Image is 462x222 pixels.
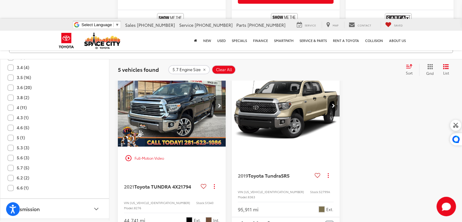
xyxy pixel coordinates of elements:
[322,22,343,28] a: Map
[403,64,419,76] button: Select sort value
[231,65,340,147] div: 2019 Toyota Tundra SR5 0
[124,183,198,190] a: 2021Toyota TUNDRA 4X21794
[8,103,27,113] label: 4 (11)
[55,31,78,50] img: Toyota
[134,206,141,210] span: 8276
[323,170,334,181] button: Actions
[8,113,29,123] label: 4.3 (1)
[250,31,271,50] a: Finance
[212,65,236,75] button: Clear All
[200,31,214,50] a: New
[209,181,220,192] button: Actions
[310,189,319,194] span: Stock:
[344,22,376,28] a: Contact
[158,14,183,30] img: CarFax One Owner
[8,123,29,133] label: 4.6 (5)
[124,200,130,205] span: VIN:
[8,183,29,193] label: 6.6 (1)
[327,95,340,116] button: Next image
[214,31,229,50] a: Used
[248,172,281,179] span: Toyota Tundra
[8,83,32,93] label: 3.6 (20)
[179,22,193,28] span: Service
[386,14,410,30] img: CarFax One Owner
[419,64,438,76] button: Grid View
[271,31,296,50] a: SmartPath
[238,172,248,179] span: 2019
[10,206,40,212] div: Transmission
[137,22,175,28] span: [PHONE_NUMBER]
[216,68,232,72] span: Clear All
[214,95,226,116] button: Next image
[0,199,110,219] button: TransmissionTransmission
[238,206,258,213] div: 95,911 mi
[8,133,25,143] label: 5 (1)
[8,143,29,153] label: 5.3 (3)
[118,65,226,147] a: 2021 Toyota TUNDRA 4X2 1794 EDITION CREWMAX 2wd2021 Toyota TUNDRA 4X2 1794 EDITION CREWMAX 2wd202...
[124,206,134,210] span: Model:
[195,22,233,28] span: [PHONE_NUMBER]
[319,189,330,194] span: 52799A
[236,22,246,28] span: Parts
[238,195,248,199] span: Model:
[8,163,29,173] label: 5.7 (5)
[81,23,119,27] a: Select Language​
[231,65,340,147] img: 2019 Toyota Tundra SR5
[328,173,329,178] span: dropdown dots
[93,205,100,213] div: Transmission
[130,200,190,205] span: [US_VEHICLE_IDENTIFICATION_NUMBER]
[205,200,214,205] span: S1340
[115,23,119,27] span: ▼
[436,197,456,216] svg: Start Chat
[358,23,371,27] span: Contact
[113,23,114,27] span: ​
[443,71,449,76] span: List
[8,153,29,163] label: 5.6 (3)
[333,23,338,27] span: Map
[248,195,255,199] span: 8363
[124,183,134,190] span: 2021
[168,65,210,75] button: remove 5.7
[8,73,31,83] label: 3.5 (16)
[118,65,226,147] img: 2021 Toyota TUNDRA 4X2 1794 EDITION CREWMAX 2wd
[229,31,250,50] a: Specials
[244,189,304,194] span: [US_VEHICLE_IDENTIFICATION_NUMBER]
[296,31,330,50] a: Service & Parts
[381,22,407,28] a: My Saved Vehicles
[438,64,453,76] button: List View
[436,197,456,216] button: Toggle Chat Window
[319,206,325,212] span: Quicksand
[8,173,29,183] label: 6.2 (2)
[8,63,29,73] label: 3.4 (4)
[125,22,136,28] span: Sales
[305,23,316,27] span: Service
[406,71,412,76] span: Sort
[81,23,112,27] span: Select Language
[196,200,205,205] span: Stock:
[238,189,244,194] span: VIN:
[326,206,334,212] span: Ext.
[362,31,386,50] a: Collision
[181,183,191,190] span: 1794
[281,172,289,179] span: SR5
[8,93,29,103] label: 3.8 (2)
[238,172,312,179] a: 2019Toyota TundraSR5
[330,31,362,50] a: Rent a Toyota
[231,65,340,147] a: 2019 Toyota Tundra SR52019 Toyota Tundra SR52019 Toyota Tundra SR52019 Toyota Tundra SR5
[118,66,159,73] span: 5 vehicles found
[394,23,403,27] span: Saved
[191,31,200,50] a: Home
[173,68,200,72] span: 5.7 Engine Size
[292,22,320,28] a: Service
[426,71,434,76] span: Grid
[84,32,121,49] img: Space City Toyota
[118,65,226,147] div: 2021 Toyota TUNDRA 4X2 1794 0
[248,22,286,28] span: [PHONE_NUMBER]
[214,184,215,189] span: dropdown dots
[386,31,409,50] a: About Us
[134,183,181,190] span: Toyota TUNDRA 4X2
[272,14,296,30] img: View CARFAX report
